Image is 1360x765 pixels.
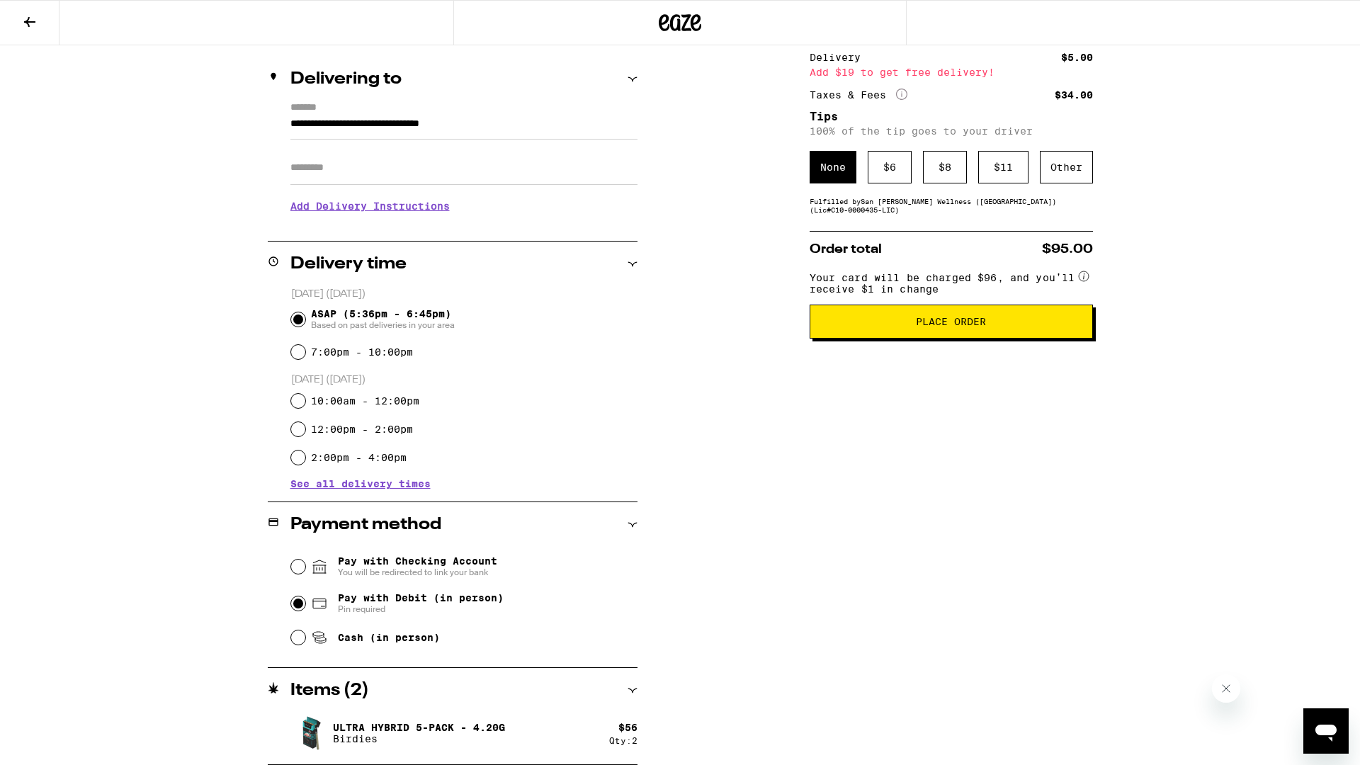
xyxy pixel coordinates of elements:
[810,305,1093,339] button: Place Order
[290,256,407,273] h2: Delivery time
[338,603,504,615] span: Pin required
[290,713,330,753] img: Ultra Hybrid 5-Pack - 4.20g
[1040,151,1093,183] div: Other
[916,317,986,327] span: Place Order
[338,555,497,578] span: Pay with Checking Account
[311,424,413,435] label: 12:00pm - 2:00pm
[868,151,912,183] div: $ 6
[1055,90,1093,100] div: $34.00
[290,222,637,234] p: We'll contact you at [PHONE_NUMBER] when we arrive
[1061,52,1093,62] div: $5.00
[290,71,402,88] h2: Delivering to
[311,308,455,331] span: ASAP (5:36pm - 6:45pm)
[810,67,1093,77] div: Add $19 to get free delivery!
[618,722,637,733] div: $ 56
[810,151,856,183] div: None
[311,452,407,463] label: 2:00pm - 4:00pm
[290,682,369,699] h2: Items ( 2 )
[338,592,504,603] span: Pay with Debit (in person)
[810,243,882,256] span: Order total
[311,346,413,358] label: 7:00pm - 10:00pm
[810,197,1093,214] div: Fulfilled by San [PERSON_NAME] Wellness ([GEOGRAPHIC_DATA]) (Lic# C10-0000435-LIC )
[338,632,440,643] span: Cash (in person)
[338,567,497,578] span: You will be redirected to link your bank
[810,267,1076,295] span: Your card will be charged $96, and you’ll receive $1 in change
[333,733,505,744] p: Birdies
[810,52,871,62] div: Delivery
[311,395,419,407] label: 10:00am - 12:00pm
[8,10,102,21] span: Hi. Need any help?
[290,190,637,222] h3: Add Delivery Instructions
[810,125,1093,137] p: 100% of the tip goes to your driver
[609,736,637,745] div: Qty: 2
[1212,674,1240,703] iframe: Close message
[290,516,441,533] h2: Payment method
[810,111,1093,123] h5: Tips
[291,288,637,301] p: [DATE] ([DATE])
[923,151,967,183] div: $ 8
[810,89,907,101] div: Taxes & Fees
[333,722,505,733] p: Ultra Hybrid 5-Pack - 4.20g
[1042,243,1093,256] span: $95.00
[291,373,637,387] p: [DATE] ([DATE])
[978,151,1028,183] div: $ 11
[311,319,455,331] span: Based on past deliveries in your area
[1303,708,1349,754] iframe: Button to launch messaging window
[290,479,431,489] button: See all delivery times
